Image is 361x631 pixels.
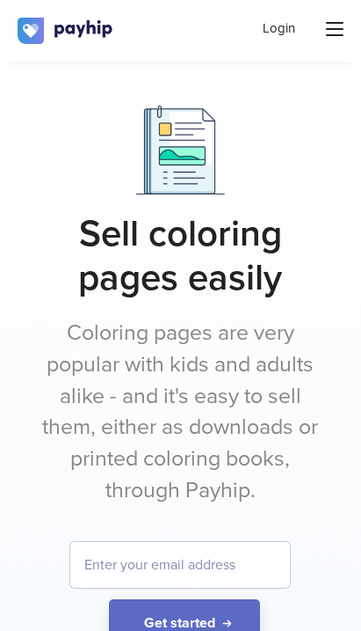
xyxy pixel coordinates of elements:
h1: Sell coloring pages easily [36,212,325,300]
a: Login [263,19,295,38]
input: Enter your email address [70,542,290,588]
p: Coloring pages are very popular with kids and adults alike - and it's easy to sell them, either a... [36,318,325,506]
img: Documents.png [136,106,225,194]
img: logo.svg [18,18,114,44]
